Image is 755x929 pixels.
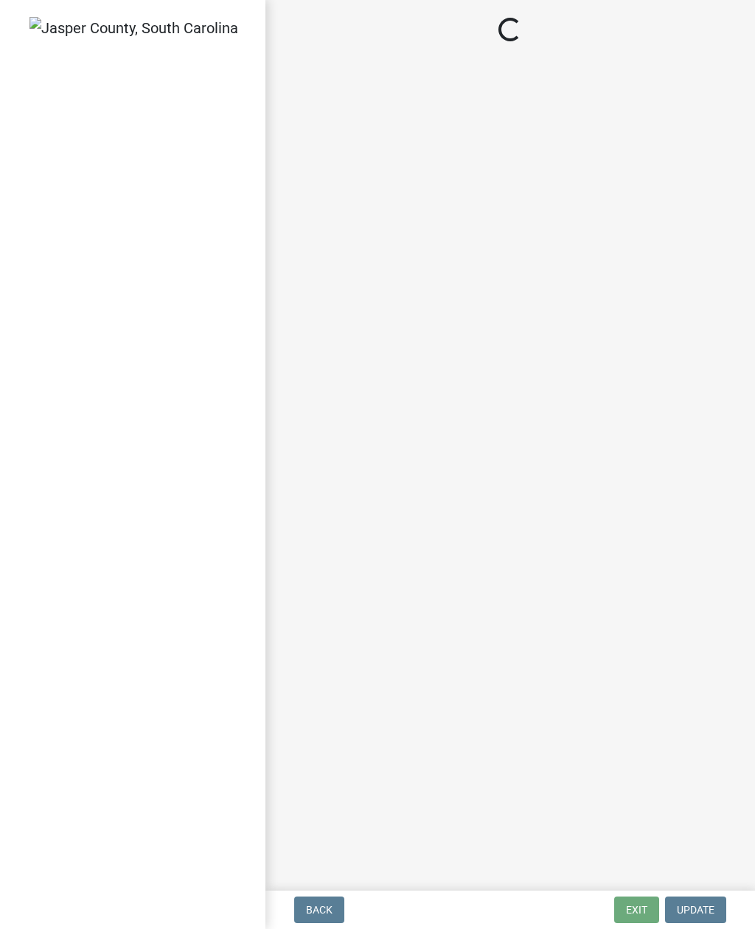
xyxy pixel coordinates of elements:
span: Update [677,904,714,916]
span: Back [306,904,333,916]
button: Back [294,897,344,923]
img: Jasper County, South Carolina [29,17,238,39]
button: Update [665,897,726,923]
button: Exit [614,897,659,923]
